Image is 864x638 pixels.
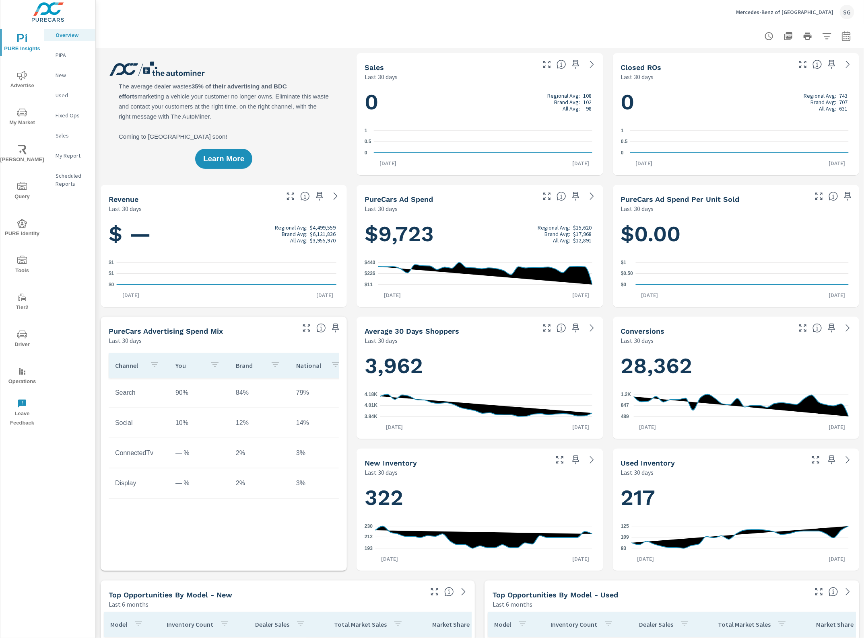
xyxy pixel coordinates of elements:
button: Make Fullscreen [300,322,313,334]
text: 3.84K [365,414,377,419]
p: [DATE] [311,291,339,299]
button: Make Fullscreen [284,190,297,203]
p: My Report [56,152,89,160]
text: 0 [621,150,624,156]
td: 3% [290,443,350,463]
p: National [296,361,324,369]
h5: Revenue [109,195,138,203]
td: 2% [229,473,290,493]
span: Save this to your personalized report [825,453,838,466]
p: Regional Avg: [275,224,307,231]
h5: New Inventory [365,459,417,467]
button: Make Fullscreen [428,585,441,598]
a: See more details in report [841,58,854,71]
span: A rolling 30 day total of daily Shoppers on the dealership website, averaged over the selected da... [557,323,566,333]
p: Last 30 days [109,336,142,345]
td: Display [109,473,169,493]
p: Model [110,620,127,628]
span: Average cost of advertising per each vehicle sold at the dealer over the selected date range. The... [829,191,838,201]
td: 79% [290,383,350,403]
span: Query [3,182,41,201]
td: 2% [229,443,290,463]
p: Last 30 days [621,336,654,345]
td: Search [109,383,169,403]
h5: Average 30 Days Shoppers [365,327,459,335]
p: Inventory Count [551,620,597,628]
text: $0 [621,282,627,287]
h1: $0.00 [621,220,851,248]
td: Social [109,413,169,433]
p: Last 6 months [493,599,532,609]
p: Last 6 months [109,599,148,609]
button: Make Fullscreen [812,585,825,598]
button: Make Fullscreen [812,190,825,203]
button: Make Fullscreen [540,58,553,71]
button: Apply Filters [819,28,835,44]
p: Fixed Ops [56,111,89,119]
p: Last 30 days [365,336,398,345]
p: $3,955,970 [310,237,336,244]
p: Regional Avg: [548,92,580,99]
span: Number of vehicles sold by the dealership over the selected date range. [Source: This data is sou... [557,59,566,69]
p: Brand Avg: [810,99,836,105]
div: My Report [44,150,95,162]
text: $440 [365,260,375,265]
h5: PureCars Ad Spend [365,195,433,203]
td: — % [169,443,229,463]
span: Tools [3,256,41,275]
text: $226 [365,271,375,276]
text: $0 [109,282,114,287]
p: Market Share [432,620,470,628]
p: $12,891 [573,237,592,244]
p: All Avg: [563,105,580,112]
p: Total Market Sales [334,620,387,628]
p: Last 30 days [621,204,654,213]
span: Save this to your personalized report [825,322,838,334]
button: Make Fullscreen [809,453,822,466]
a: See more details in report [586,190,598,203]
p: Sales [56,131,89,139]
text: 193 [365,546,373,551]
p: Last 30 days [365,468,398,477]
button: Make Fullscreen [796,322,809,334]
p: 108 [584,92,592,99]
td: — % [169,473,229,493]
text: 109 [621,535,629,540]
td: ConnectedTv [109,443,169,463]
button: Print Report [800,28,816,44]
p: Market Share [816,620,854,628]
h1: $9,723 [365,220,595,248]
button: Make Fullscreen [553,453,566,466]
p: Used [56,91,89,99]
span: Save this to your personalized report [569,190,582,203]
p: [DATE] [823,423,851,431]
p: $4,499,559 [310,224,336,231]
button: Make Fullscreen [540,190,553,203]
p: 98 [586,105,592,112]
p: Dealer Sales [639,620,673,628]
a: See more details in report [841,322,854,334]
div: Used [44,89,95,101]
a: See more details in report [841,585,854,598]
td: 3% [290,473,350,493]
button: Make Fullscreen [540,322,553,334]
h1: 217 [621,484,851,511]
span: PURE Insights [3,34,41,53]
text: 1.2K [621,392,631,397]
a: See more details in report [841,453,854,466]
p: Overview [56,31,89,39]
span: Advertise [3,71,41,90]
text: $0.50 [621,271,633,277]
td: 10% [169,413,229,433]
div: SG [840,5,854,19]
a: See more details in report [586,322,598,334]
p: 631 [839,105,848,112]
text: 230 [365,523,373,529]
p: 743 [839,92,848,99]
p: Inventory Count [167,620,213,628]
p: Regional Avg: [538,224,570,231]
text: 93 [621,546,627,551]
td: 90% [169,383,229,403]
text: 4.01K [365,403,377,408]
p: $6,121,836 [310,231,336,237]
